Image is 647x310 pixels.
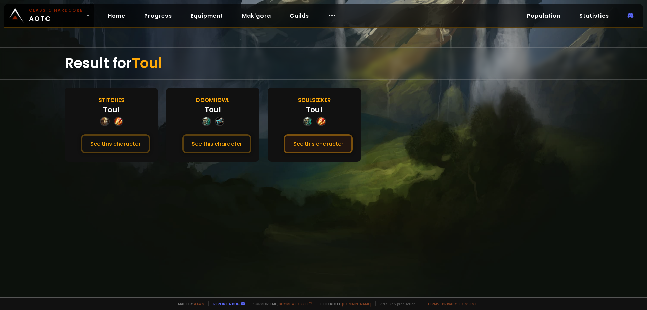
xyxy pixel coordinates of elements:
div: Doomhowl [196,96,230,104]
a: Statistics [574,9,614,23]
button: See this character [284,134,353,153]
div: Soulseeker [298,96,331,104]
a: [DOMAIN_NAME] [342,301,371,306]
button: See this character [81,134,150,153]
a: Consent [459,301,477,306]
a: Privacy [442,301,457,306]
span: Toul [132,53,162,73]
small: Classic Hardcore [29,7,83,13]
a: Terms [427,301,439,306]
span: Made by [174,301,204,306]
div: Toul [306,104,322,115]
span: Checkout [316,301,371,306]
a: Mak'gora [237,9,276,23]
div: Toul [103,104,120,115]
div: Stitches [99,96,124,104]
a: Equipment [185,9,228,23]
a: Population [522,9,566,23]
a: Report a bug [213,301,240,306]
a: Classic HardcoreAOTC [4,4,94,27]
div: Result for [65,48,582,79]
div: Toul [205,104,221,115]
a: Home [102,9,131,23]
span: AOTC [29,7,83,24]
span: v. d752d5 - production [375,301,416,306]
a: Buy me a coffee [279,301,312,306]
a: a fan [194,301,204,306]
button: See this character [182,134,251,153]
a: Guilds [284,9,314,23]
a: Progress [139,9,177,23]
span: Support me, [249,301,312,306]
